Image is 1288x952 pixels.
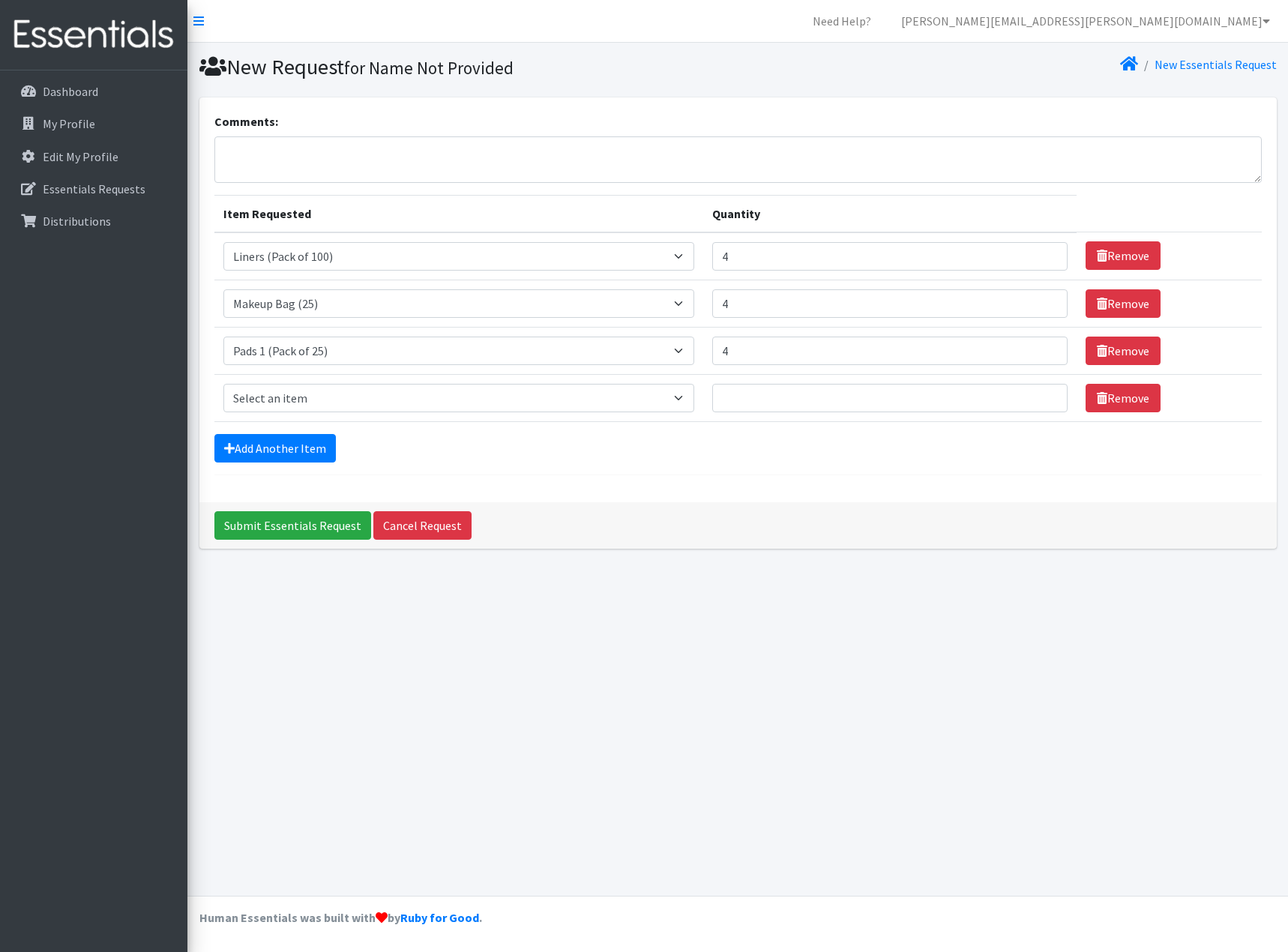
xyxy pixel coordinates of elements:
[1086,384,1161,412] a: Remove
[6,206,181,236] a: Distributions
[199,910,482,925] strong: Human Essentials was built with by .
[1086,337,1161,365] a: Remove
[6,76,181,106] a: Dashboard
[43,84,98,99] p: Dashboard
[6,174,181,204] a: Essentials Requests
[43,214,111,229] p: Distributions
[6,10,181,60] img: HumanEssentials
[6,142,181,172] a: Edit My Profile
[43,181,145,196] p: Essentials Requests
[1155,57,1277,72] a: New Essentials Request
[43,149,118,164] p: Edit My Profile
[214,112,278,130] label: Comments:
[373,511,472,540] a: Cancel Request
[1086,289,1161,318] a: Remove
[1086,241,1161,270] a: Remove
[199,54,732,80] h1: New Request
[889,6,1282,36] a: [PERSON_NAME][EMAIL_ADDRESS][PERSON_NAME][DOMAIN_NAME]
[214,195,704,232] th: Item Requested
[214,511,371,540] input: Submit Essentials Request
[6,109,181,139] a: My Profile
[344,57,514,79] small: for Name Not Provided
[43,116,95,131] p: My Profile
[400,910,479,925] a: Ruby for Good
[703,195,1077,232] th: Quantity
[214,434,336,463] a: Add Another Item
[801,6,883,36] a: Need Help?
